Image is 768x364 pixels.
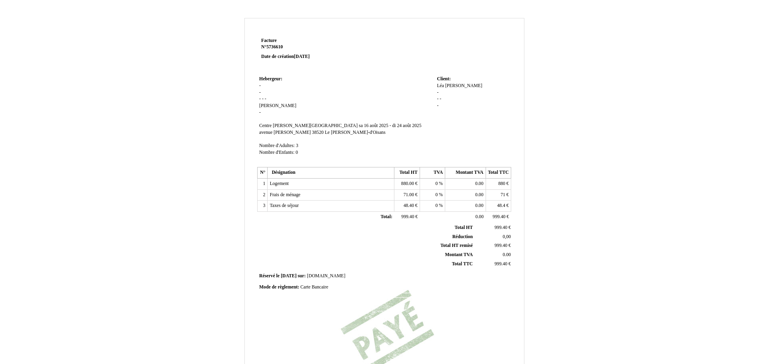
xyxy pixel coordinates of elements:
span: 999.40 [494,261,507,267]
td: € [394,201,420,212]
td: 1 [258,179,268,190]
td: € [474,241,512,251]
span: - [437,96,438,101]
span: Taxes de séjour [270,203,299,208]
span: 0 [436,203,438,208]
span: Total TTC [452,261,473,267]
span: Nombre d'Enfants: [259,150,294,155]
strong: Date de création [261,54,310,59]
span: 71 [500,192,505,197]
span: 0.00 [503,252,511,257]
span: 71.00 [404,192,414,197]
span: Client: [437,76,450,82]
span: sa 16 août 2025 - di 24 août 2025 [359,123,421,128]
td: % [420,201,445,212]
span: 0,00 [503,234,511,239]
span: 48.40 [404,203,414,208]
strong: N° [261,44,357,50]
td: € [486,201,511,212]
span: [PERSON_NAME] [259,103,296,108]
span: Facture [261,38,277,43]
th: Total HT [394,167,420,179]
td: € [486,179,511,190]
span: 0 [296,150,298,155]
td: € [394,212,420,223]
span: 0 [436,181,438,186]
span: 0.00 [476,214,484,219]
span: 999.40 [493,214,506,219]
span: - [259,110,261,115]
span: Léa [437,83,444,88]
th: Montant TVA [445,167,486,179]
span: Total: [380,214,392,219]
span: 880 [498,181,506,186]
span: Total HT [455,225,473,230]
span: - [259,90,261,95]
span: Carte Bancaire [300,284,328,290]
span: 0 [436,192,438,197]
span: 38520 [312,130,324,135]
span: Montant TVA [445,252,473,257]
span: sur: [298,273,306,278]
span: - [437,103,438,108]
span: Nombre d'Adultes: [259,143,295,148]
span: 999.40 [494,225,507,230]
span: 999.40 [401,214,414,219]
span: [DOMAIN_NAME] [307,273,345,278]
span: Logement [270,181,288,186]
th: Désignation [268,167,394,179]
span: 0.00 [475,192,483,197]
span: 0.00 [475,181,483,186]
th: N° [258,167,268,179]
span: [DATE] [294,54,310,59]
span: - [259,83,261,88]
span: - [262,96,264,101]
span: - [265,96,266,101]
span: Hebergeur: [259,76,282,82]
td: 2 [258,189,268,201]
td: € [394,189,420,201]
td: % [420,179,445,190]
span: Réservé le [259,273,280,278]
span: - [259,96,261,101]
td: € [394,179,420,190]
span: Le [PERSON_NAME]-d'Oisans [325,130,386,135]
span: 999.40 [494,243,507,248]
span: 3 [296,143,298,148]
td: % [420,189,445,201]
span: - [440,96,441,101]
span: [PERSON_NAME] [445,83,482,88]
td: 3 [258,201,268,212]
th: TVA [420,167,445,179]
td: € [474,259,512,269]
td: € [474,223,512,232]
span: 48.4 [497,203,505,208]
td: € [486,189,511,201]
span: Centre [PERSON_NAME][GEOGRAPHIC_DATA] [259,123,358,128]
span: 5736610 [266,44,283,50]
td: € [486,212,511,223]
th: Total TTC [486,167,511,179]
span: Frais de ménage [270,192,300,197]
span: Mode de règlement: [259,284,299,290]
span: 880.00 [401,181,414,186]
span: Réduction [452,234,473,239]
span: Total HT remisé [440,243,473,248]
span: - [437,90,438,95]
span: 0.00 [475,203,483,208]
span: avenue [PERSON_NAME] [259,130,311,135]
span: [DATE] [281,273,296,278]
